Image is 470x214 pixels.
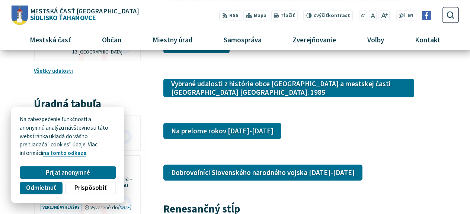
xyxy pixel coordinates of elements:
[290,30,339,50] span: Zverejňovanie
[46,169,90,176] span: Prijať anonymné
[140,30,205,50] a: Miestny úrad
[313,12,328,19] span: Zvýšiť
[405,12,415,20] a: EN
[355,30,397,50] a: Voľby
[28,7,138,21] span: Sídlisko Ťahanovce
[359,10,368,20] button: Zmenšiť veľkosť písma
[281,13,295,19] span: Tlačiť
[163,123,281,139] a: Na prelome rokov [DATE]-[DATE]
[369,10,377,20] button: Nastaviť pôvodnú veľkosť písma
[150,30,195,50] span: Miestny úrad
[254,12,266,20] span: Mapa
[271,10,297,20] button: Tlačiť
[17,30,84,50] a: Mestská časť
[422,11,431,20] img: Prejsť na Facebook stránku
[20,115,116,158] p: Na zabezpečenie funkčnosti a anonymnú analýzu návštevnosti táto webstránka ukladá do vášho prehli...
[364,30,387,50] span: Voľby
[243,10,269,20] a: Mapa
[280,30,349,50] a: Zverejňovanie
[34,67,73,74] a: Všetky udalosti
[221,30,264,50] span: Samospráva
[412,30,443,50] span: Kontakt
[211,30,274,50] a: Samospráva
[163,79,415,98] a: Vybrané udalosti z histórie obce [GEOGRAPHIC_DATA] a mestskej časti [GEOGRAPHIC_DATA] [GEOGRAPHIC...
[163,165,362,181] a: Dobrovoľníci Slovenského narodného vojska [DATE]-[DATE]
[407,12,413,20] span: EN
[11,5,28,25] img: Prejsť na domovskú stránku
[89,30,134,50] a: Občan
[74,184,106,192] span: Prispôsobiť
[20,166,116,179] button: Prijať anonymné
[229,12,239,20] span: RSS
[378,10,390,20] button: Zväčšiť veľkosť písma
[11,5,138,25] a: Logo Sídlisko Ťahanovce, prejsť na domovskú stránku.
[26,184,56,192] span: Odmietnuť
[219,10,241,20] a: RSS
[20,182,62,194] button: Odmietnuť
[43,149,86,156] a: na tomto odkaze
[99,30,124,50] span: Občan
[402,30,453,50] a: Kontakt
[303,10,353,20] button: Zvýšiťkontrast
[27,30,74,50] span: Mestská časť
[313,13,350,19] span: kontrast
[65,182,116,194] button: Prispôsobiť
[34,98,141,110] h3: Úradná tabuľa
[30,7,138,14] span: Mestská časť [GEOGRAPHIC_DATA]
